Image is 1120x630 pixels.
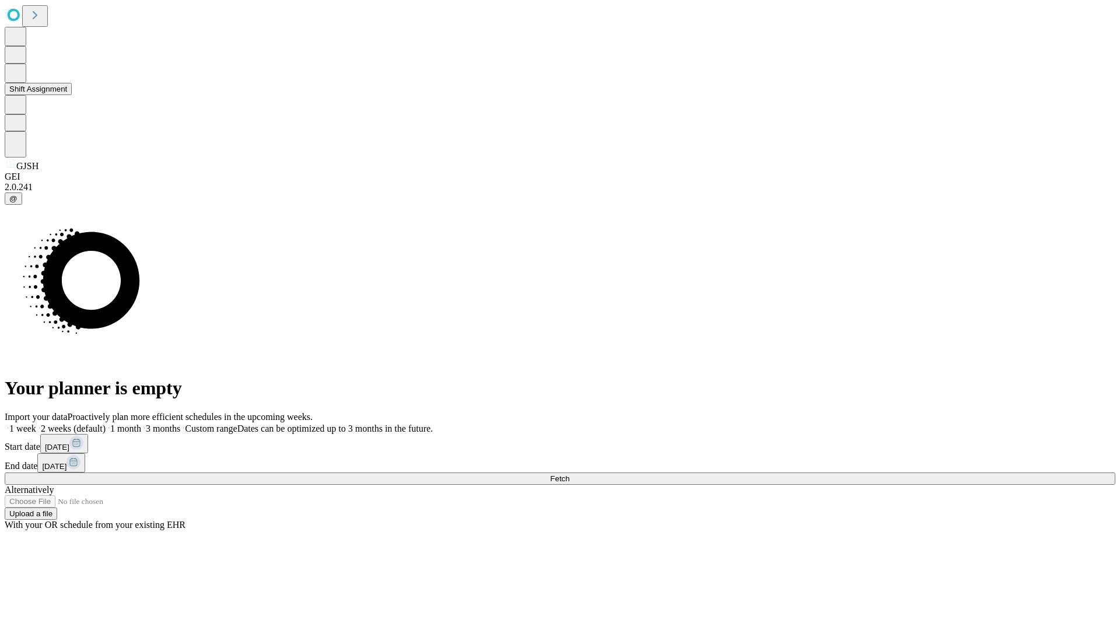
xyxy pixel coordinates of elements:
[45,443,69,452] span: [DATE]
[5,453,1115,473] div: End date
[41,423,106,433] span: 2 weeks (default)
[5,485,54,495] span: Alternatively
[68,412,313,422] span: Proactively plan more efficient schedules in the upcoming weeks.
[5,434,1115,453] div: Start date
[5,192,22,205] button: @
[9,423,36,433] span: 1 week
[5,182,1115,192] div: 2.0.241
[550,474,569,483] span: Fetch
[37,453,85,473] button: [DATE]
[5,520,185,530] span: With your OR schedule from your existing EHR
[16,161,38,171] span: GJSH
[42,462,66,471] span: [DATE]
[5,412,68,422] span: Import your data
[9,194,17,203] span: @
[5,377,1115,399] h1: Your planner is empty
[5,508,57,520] button: Upload a file
[185,423,237,433] span: Custom range
[146,423,180,433] span: 3 months
[237,423,433,433] span: Dates can be optimized up to 3 months in the future.
[5,83,72,95] button: Shift Assignment
[40,434,88,453] button: [DATE]
[5,473,1115,485] button: Fetch
[110,423,141,433] span: 1 month
[5,171,1115,182] div: GEI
